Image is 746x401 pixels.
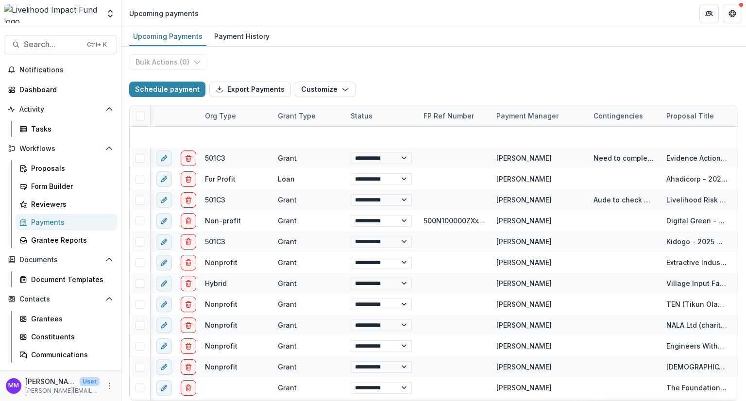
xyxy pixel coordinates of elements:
[345,111,378,121] div: Status
[278,362,297,372] div: Grant
[181,171,196,187] button: delete
[4,252,117,267] button: Open Documents
[16,232,117,248] a: Grantee Reports
[666,195,728,205] div: Livelihood Risk Pool Contribution 2024-27
[31,314,109,324] div: Grantees
[24,40,81,49] span: Search...
[103,380,115,392] button: More
[4,101,117,117] button: Open Activity
[4,141,117,156] button: Open Workflows
[31,181,109,191] div: Form Builder
[19,295,102,303] span: Contacts
[210,29,273,43] div: Payment History
[205,299,237,309] div: Nonprofit
[205,278,227,288] div: Hybrid
[31,217,109,227] div: Payments
[496,362,552,372] div: [PERSON_NAME]
[181,192,196,208] button: delete
[661,105,733,126] div: Proposal Title
[16,311,117,327] a: Grantees
[199,105,272,126] div: Org type
[129,8,199,18] div: Upcoming payments
[496,341,552,351] div: [PERSON_NAME]
[25,376,76,386] p: [PERSON_NAME]
[16,160,117,176] a: Proposals
[666,216,728,226] div: Digital Green - 2025 Grant
[496,153,552,163] div: [PERSON_NAME]
[496,195,552,205] div: [PERSON_NAME]
[16,121,117,137] a: Tasks
[181,255,196,270] button: delete
[209,82,291,97] button: Export Payments
[156,338,172,354] button: edit
[181,150,196,166] button: delete
[181,297,196,312] button: delete
[181,234,196,250] button: delete
[181,276,196,291] button: delete
[278,216,297,226] div: Grant
[181,380,196,396] button: delete
[129,54,207,70] button: Bulk Actions (0)
[666,320,728,330] div: NALA Ltd (charitable company) 2025
[278,257,297,267] div: Grant
[593,153,655,163] div: Need to complete form through UBS
[31,163,109,173] div: Proposals
[491,111,564,121] div: Payment Manager
[210,27,273,46] a: Payment History
[666,236,728,247] div: Kidogo - 2025 Grant
[205,257,237,267] div: Nonprofit
[25,386,100,395] p: [PERSON_NAME][EMAIL_ADDRESS][DOMAIN_NAME]
[205,174,236,184] div: For Profit
[666,278,728,288] div: Village Input Fairs - 2025-26 Grant
[496,278,552,288] div: [PERSON_NAME]
[666,341,728,351] div: Engineers Without Borders [GEOGRAPHIC_DATA]-2025
[424,216,485,226] div: 500N100000ZXxTPIA1
[8,383,19,389] div: Miriam Mwangi
[666,174,728,184] div: Ahadicorp - 2024 Loan
[80,377,100,386] p: User
[199,111,242,121] div: Org type
[31,350,109,360] div: Communications
[699,4,719,23] button: Partners
[156,359,172,375] button: edit
[272,105,345,126] div: Grant Type
[418,111,480,121] div: FP Ref Number
[129,27,206,46] a: Upcoming Payments
[278,320,297,330] div: Grant
[181,338,196,354] button: delete
[666,299,728,309] div: TEN (Tikun Olam Empowerment Network) 2025
[156,297,172,312] button: edit
[156,234,172,250] button: edit
[19,84,109,95] div: Dashboard
[496,236,552,247] div: [PERSON_NAME]
[666,153,728,163] div: Evidence Action - 2023-26 Grant - Safe Water Initiative [GEOGRAPHIC_DATA]
[16,196,117,212] a: Reviewers
[661,111,720,121] div: Proposal Title
[4,35,117,54] button: Search...
[666,257,728,267] div: Extractive Industries Transparency Initiative (EITI) - 2025 - Prospect
[278,236,297,247] div: Grant
[496,257,552,267] div: [PERSON_NAME]
[278,341,297,351] div: Grant
[278,153,297,163] div: Grant
[496,216,552,226] div: [PERSON_NAME]
[31,124,109,134] div: Tasks
[85,39,109,50] div: Ctrl + K
[345,105,418,126] div: Status
[205,153,225,163] div: 501C3
[205,320,237,330] div: Nonprofit
[181,359,196,375] button: delete
[156,276,172,291] button: edit
[278,383,297,393] div: Grant
[156,213,172,229] button: edit
[31,235,109,245] div: Grantee Reports
[156,255,172,270] button: edit
[496,299,552,309] div: [PERSON_NAME]
[295,82,356,97] button: Customize
[593,195,655,205] div: Aude to check with Muthoni / Peige when next [PERSON_NAME] will join
[16,214,117,230] a: Payments
[666,362,728,372] div: [DEMOGRAPHIC_DATA] World Watch 2025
